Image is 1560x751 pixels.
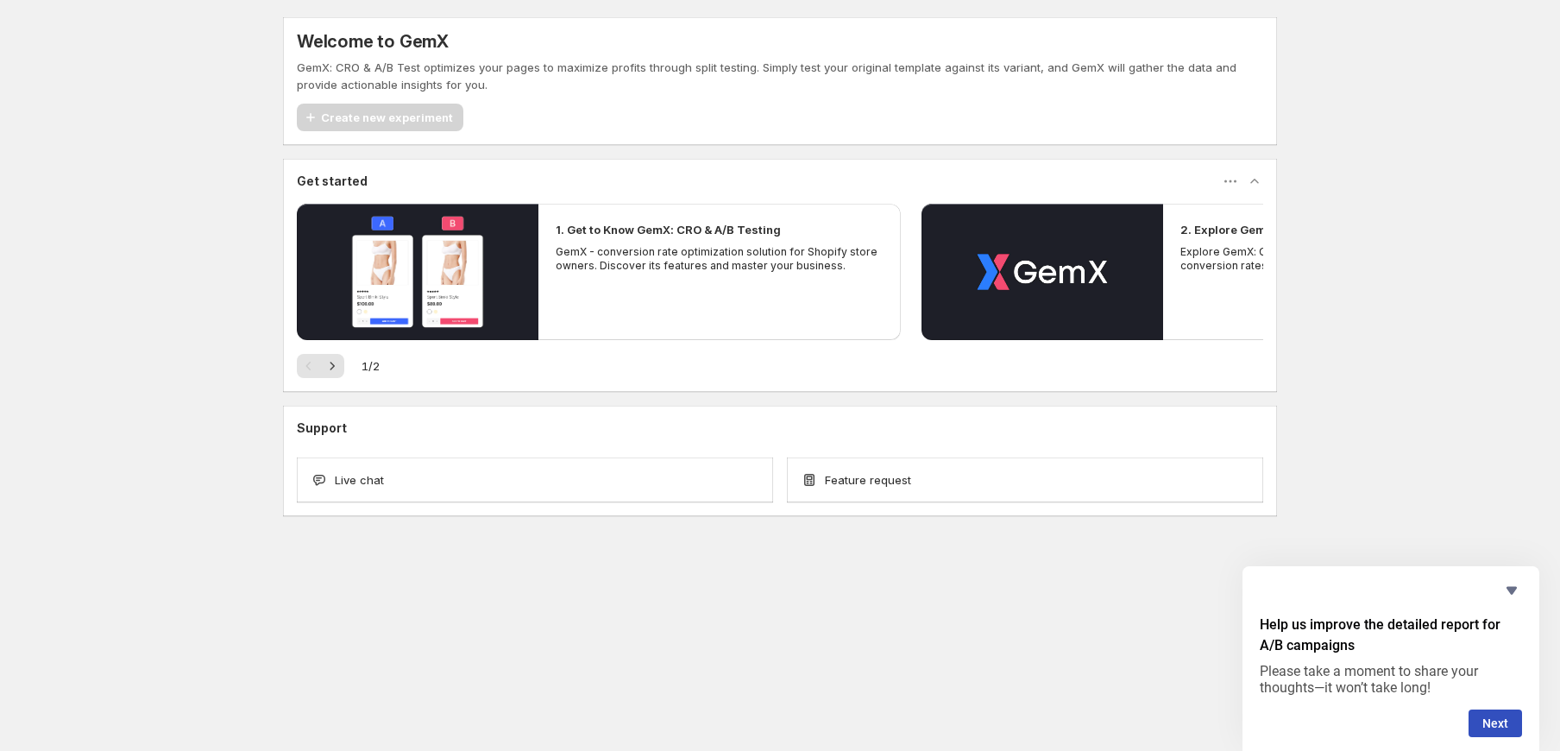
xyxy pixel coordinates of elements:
h2: 1. Get to Know GemX: CRO & A/B Testing [556,221,781,238]
h2: 2. Explore GemX: CRO & A/B Testing Use Cases [1180,221,1448,238]
button: Play video [297,204,538,340]
button: Hide survey [1501,580,1522,601]
p: GemX: CRO & A/B Test optimizes your pages to maximize profits through split testing. Simply test ... [297,59,1263,93]
nav: Pagination [297,354,344,378]
h2: Help us improve the detailed report for A/B campaigns [1260,615,1522,656]
span: 1 / 2 [362,357,380,375]
h3: Get started [297,173,368,190]
button: Next question [1469,710,1522,737]
div: Help us improve the detailed report for A/B campaigns [1260,580,1522,737]
p: Please take a moment to share your thoughts—it won’t take long! [1260,663,1522,696]
button: Play video [922,204,1163,340]
p: Explore GemX: CRO & A/B testing Use Cases to boost conversion rates and drive growth. [1180,245,1508,273]
h3: Support [297,420,347,437]
button: Next [320,354,344,378]
span: Feature request [825,471,911,489]
span: Live chat [335,471,384,489]
h5: Welcome to GemX [297,31,449,52]
p: GemX - conversion rate optimization solution for Shopify store owners. Discover its features and ... [556,245,884,273]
